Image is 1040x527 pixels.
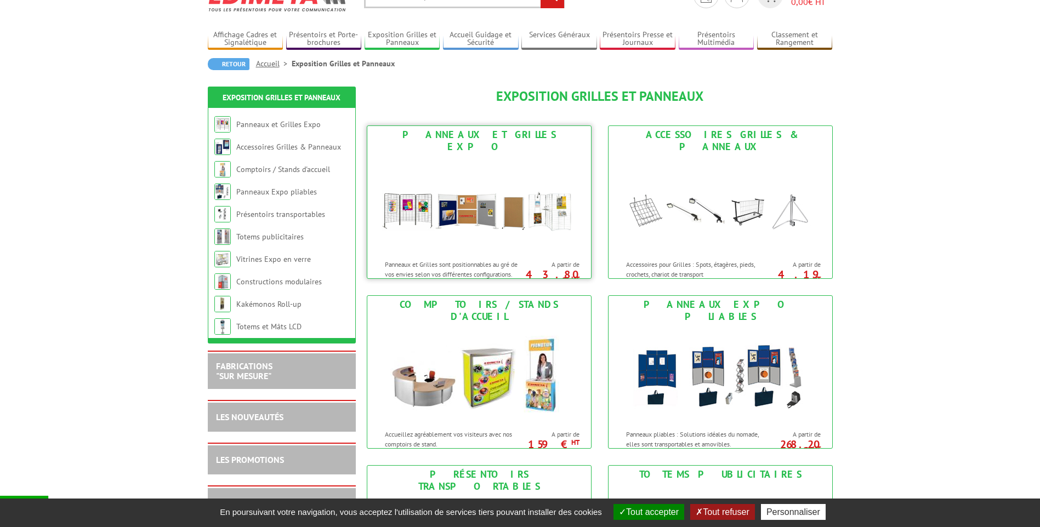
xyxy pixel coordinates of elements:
a: Panneaux et Grilles Expo [236,119,321,129]
a: Présentoirs et Porte-brochures [286,30,362,48]
button: Personnaliser (fenêtre modale) [761,504,826,520]
img: Panneaux et Grilles Expo [214,116,231,133]
sup: HT [812,444,821,454]
a: Présentoirs Presse et Journaux [600,30,675,48]
span: A partir de [524,430,579,439]
sup: HT [571,438,579,447]
a: Totems publicitaires [236,232,304,242]
a: Accueil [256,59,292,68]
img: Kakémonos Roll-up [214,296,231,312]
a: LES PROMOTIONS [216,454,284,465]
div: Panneaux et Grilles Expo [370,129,588,153]
a: Exposition Grilles et Panneaux [365,30,440,48]
a: Retour [208,58,249,70]
sup: HT [571,274,579,284]
a: FABRICATIONS"Sur Mesure" [216,360,272,381]
p: 268.20 € [759,441,821,454]
div: Totems publicitaires [611,468,829,480]
img: Panneaux Expo pliables [619,325,822,424]
img: Totems publicitaires [214,228,231,245]
p: Panneaux pliables : Solutions idéales du nomade, elles sont transportables et amovibles. [626,429,762,448]
a: Accessoires Grilles & Panneaux [236,142,341,152]
div: Accessoires Grilles & Panneaux [611,129,829,153]
p: Panneaux et Grilles sont positionnables au gré de vos envies selon vos différentes configurations. [385,260,521,278]
a: Kakémonos Roll-up [236,299,302,309]
a: Présentoirs transportables [236,209,325,219]
img: Panneaux Expo pliables [214,184,231,200]
img: Panneaux et Grilles Expo [378,156,581,254]
a: Présentoirs Multimédia [679,30,754,48]
h1: Exposition Grilles et Panneaux [367,89,833,104]
sup: HT [812,274,821,284]
span: A partir de [765,260,821,269]
a: Comptoirs / Stands d'accueil [236,164,330,174]
div: Présentoirs transportables [370,468,588,492]
img: Présentoirs transportables [214,206,231,222]
img: Accessoires Grilles & Panneaux [214,139,231,155]
a: LES NOUVEAUTÉS [216,411,283,422]
p: Accessoires pour Grilles : Spots, étagères, pieds, crochets, chariot de transport [626,260,762,278]
a: Accueil Guidage et Sécurité [443,30,519,48]
img: Vitrines Expo en verre [214,251,231,267]
a: Services Généraux [521,30,597,48]
a: Accessoires Grilles & Panneaux Accessoires Grilles & Panneaux Accessoires pour Grilles : Spots, é... [608,125,833,279]
img: Constructions modulaires [214,273,231,290]
span: A partir de [765,430,821,439]
img: Accessoires Grilles & Panneaux [619,156,822,254]
span: En poursuivant votre navigation, vous acceptez l'utilisation de services tiers pouvant installer ... [214,507,607,517]
a: DESTOCKAGE [216,497,266,508]
li: Exposition Grilles et Panneaux [292,58,395,69]
p: 4.19 € [759,271,821,284]
p: 43.80 € [518,271,579,284]
span: A partir de [524,260,579,269]
img: Totems et Mâts LCD [214,318,231,335]
a: Affichage Cadres et Signalétique [208,30,283,48]
img: Comptoirs / Stands d'accueil [378,325,581,424]
a: Totems et Mâts LCD [236,322,302,331]
a: Panneaux Expo pliables Panneaux Expo pliables Panneaux pliables : Solutions idéales du nomade, el... [608,295,833,449]
div: Comptoirs / Stands d'accueil [370,299,588,323]
img: Comptoirs / Stands d'accueil [214,161,231,177]
button: Tout accepter [613,504,684,520]
p: 159 € [518,441,579,448]
a: Panneaux et Grilles Expo Panneaux et Grilles Expo Panneaux et Grilles sont positionnables au gré ... [367,125,592,279]
p: Accueillez agréablement vos visiteurs avec nos comptoirs de stand. [385,429,521,448]
a: Exposition Grilles et Panneaux [223,93,340,102]
div: Panneaux Expo pliables [611,299,829,323]
a: Vitrines Expo en verre [236,254,311,264]
a: Constructions modulaires [236,277,322,287]
a: Panneaux Expo pliables [236,187,317,197]
button: Tout refuser [690,504,754,520]
a: Classement et Rangement [757,30,833,48]
a: Comptoirs / Stands d'accueil Comptoirs / Stands d'accueil Accueillez agréablement vos visiteurs a... [367,295,592,449]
